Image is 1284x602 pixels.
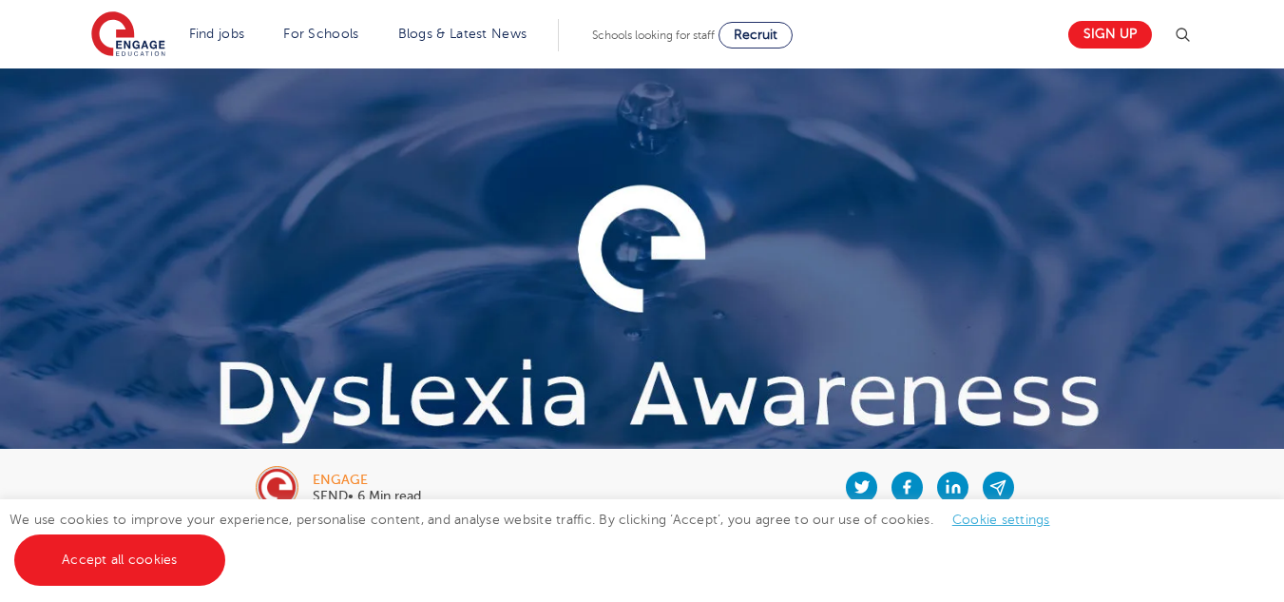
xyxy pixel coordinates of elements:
p: SEND• 6 Min read [313,490,421,503]
a: Find jobs [189,27,245,41]
a: Accept all cookies [14,534,225,586]
a: Blogs & Latest News [398,27,527,41]
span: Schools looking for staff [592,29,715,42]
span: Recruit [734,28,777,42]
a: Sign up [1068,21,1152,49]
a: Recruit [719,22,793,49]
a: Cookie settings [952,513,1050,527]
span: We use cookies to improve your experience, personalise content, and analyse website traffic. By c... [10,513,1069,567]
div: engage [313,474,421,487]
a: For Schools [283,27,358,41]
img: Engage Education [91,11,165,59]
